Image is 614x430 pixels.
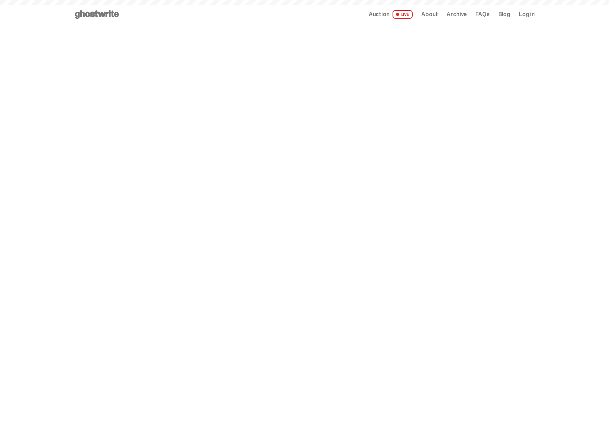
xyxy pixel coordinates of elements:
a: FAQs [475,12,489,17]
a: Auction LIVE [369,10,413,19]
a: About [421,12,438,17]
a: Archive [447,12,467,17]
a: Blog [498,12,510,17]
a: Log in [519,12,535,17]
span: LIVE [393,10,413,19]
span: Auction [369,12,390,17]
